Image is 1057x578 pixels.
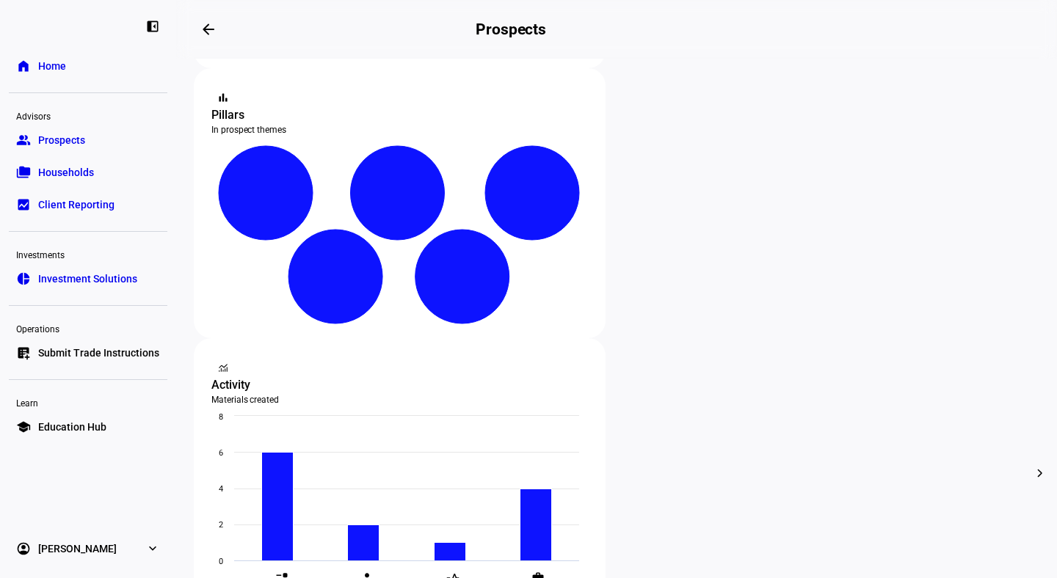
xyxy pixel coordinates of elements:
div: Learn [9,392,167,412]
div: Advisors [9,105,167,125]
eth-mat-symbol: list_alt_add [16,345,31,360]
text: 6 [219,448,223,458]
span: Investment Solutions [38,271,137,286]
eth-mat-symbol: pie_chart [16,271,31,286]
div: Materials created [211,394,588,406]
eth-mat-symbol: school [16,420,31,434]
eth-mat-symbol: home [16,59,31,73]
span: [PERSON_NAME] [38,541,117,556]
a: groupProspects [9,125,167,155]
span: Education Hub [38,420,106,434]
div: Pillars [211,106,588,124]
text: 8 [219,412,223,422]
mat-icon: chevron_right [1031,464,1049,482]
eth-mat-symbol: expand_more [145,541,160,556]
a: bid_landscapeClient Reporting [9,190,167,219]
div: Operations [9,318,167,338]
eth-mat-symbol: group [16,133,31,147]
a: pie_chartInvestment Solutions [9,264,167,293]
span: Households [38,165,94,180]
div: Investments [9,244,167,264]
span: Client Reporting [38,197,115,212]
mat-icon: bar_chart [216,90,230,105]
h2: Prospects [476,21,546,38]
eth-mat-symbol: bid_landscape [16,197,31,212]
text: 0 [219,557,223,566]
div: In prospect themes [211,124,588,136]
span: Home [38,59,66,73]
a: homeHome [9,51,167,81]
mat-icon: arrow_backwards [200,21,217,38]
span: Prospects [38,133,85,147]
mat-icon: monitoring [216,360,230,375]
text: 4 [219,484,223,494]
text: 2 [219,520,223,530]
span: Submit Trade Instructions [38,345,159,360]
div: Activity [211,376,588,394]
eth-mat-symbol: account_circle [16,541,31,556]
eth-mat-symbol: folder_copy [16,165,31,180]
a: folder_copyHouseholds [9,158,167,187]
eth-mat-symbol: left_panel_close [145,19,160,34]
